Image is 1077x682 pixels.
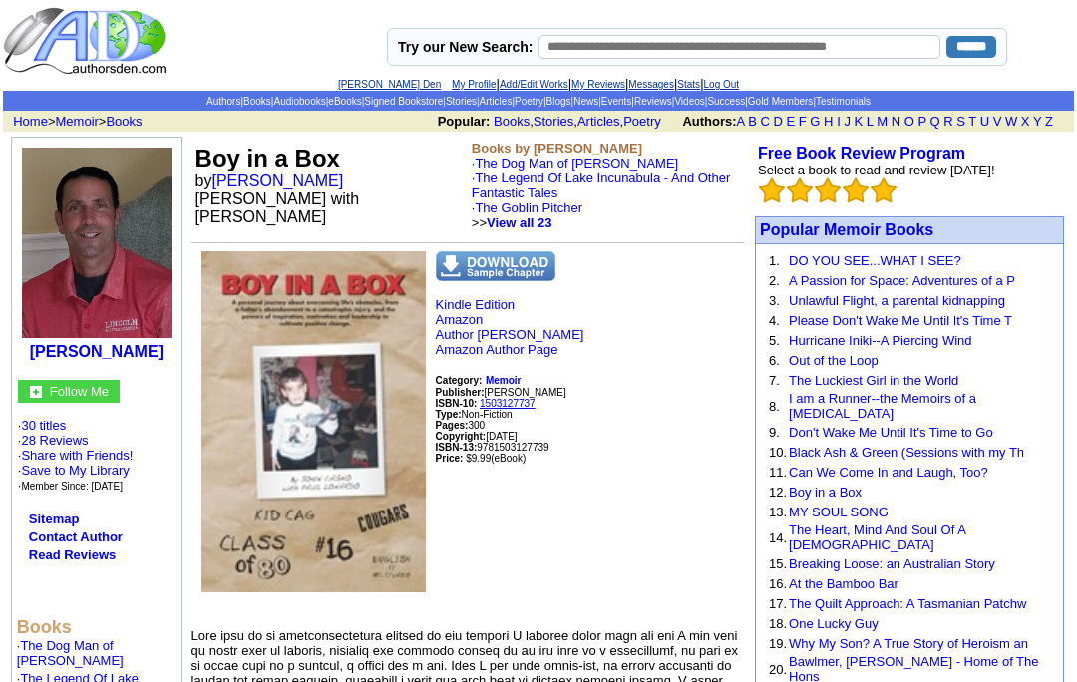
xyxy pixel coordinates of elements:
a: O [904,114,914,129]
a: Authors [206,96,240,107]
font: Non-Fiction [436,409,513,420]
font: 4. [769,313,780,328]
a: DO YOU SEE...WHAT I SEE? [789,253,961,268]
a: [PERSON_NAME] [212,172,344,189]
font: · [472,156,730,230]
a: 30 titles [21,418,66,433]
a: Read Reviews [29,547,116,562]
a: B [748,114,757,129]
img: bigemptystars.png [787,177,813,203]
img: bigemptystars.png [759,177,785,203]
a: I [837,114,841,129]
font: 300 [436,420,485,431]
b: Books by [PERSON_NAME] [472,141,642,156]
a: Boy in a Box [789,485,862,500]
a: X [1021,114,1030,129]
font: 14. [769,530,787,545]
img: dnsample.png [436,251,555,281]
a: K [855,114,864,129]
a: R [943,114,952,129]
a: M [877,114,888,129]
b: View all 23 [487,215,552,230]
font: Copyright: [436,431,487,442]
a: The Heart, Mind And Soul Of A [DEMOGRAPHIC_DATA] [789,522,965,552]
font: 18. [769,616,787,631]
a: News [573,96,598,107]
a: C [760,114,769,129]
font: · [472,170,730,230]
font: 7. [769,373,780,388]
a: [PERSON_NAME] [30,343,164,360]
font: Select a book to read and review [DATE]! [758,163,995,177]
a: Articles [480,96,513,107]
img: bigemptystars.png [843,177,869,203]
a: Popular Memoir Books [760,221,933,238]
a: U [980,114,989,129]
a: [PERSON_NAME] Den [338,79,441,90]
font: 16. [769,576,787,591]
a: I am a Runner--the Memoirs of a [MEDICAL_DATA] [789,391,976,421]
a: Black Ash & Green (Sessions with my Th [789,445,1024,460]
font: (eBook) [191,453,690,614]
span: | | | | | | | | | | | | | | | [206,96,871,107]
a: Hurricane Iniki--A Piercing Wind [789,333,972,348]
a: My Profile [452,79,496,90]
img: bigemptystars.png [871,177,897,203]
b: Free Book Review Program [758,145,965,162]
a: Don't Wake Me Until It's Time to Go [789,425,993,440]
a: Amazon Author Page [436,342,558,357]
font: [DATE] [486,431,517,442]
img: bigemptystars.png [815,177,841,203]
a: Stats [677,79,700,90]
a: Share with Friends! [21,448,133,463]
a: Kindle Edition [436,297,516,312]
a: A Passion for Space: Adventures of a P [789,273,1015,288]
font: | | | | | [338,76,739,91]
font: [PERSON_NAME] [436,387,566,398]
font: > > [6,114,143,129]
a: Please Don't Wake Me Until It's Time T [789,313,1012,328]
b: Publisher: [436,387,485,398]
img: 70158.jpg [201,251,426,592]
a: Success [707,96,745,107]
a: One Lucky Guy [789,616,879,631]
a: eBooks [328,96,361,107]
font: $9.99 [466,453,491,464]
a: N [892,114,900,129]
a: My Reviews [571,79,625,90]
a: Sitemap [29,511,80,526]
font: >> [472,215,552,230]
a: Q [929,114,939,129]
a: The Dog Man of [PERSON_NAME] [17,638,124,668]
font: 9. [769,425,780,440]
font: 3. [769,293,780,308]
font: 6. [769,353,780,368]
font: 15. [769,556,787,571]
a: Unlawful Flight, a parental kidnapping [789,293,1005,308]
font: by [PERSON_NAME] with [PERSON_NAME] [195,172,359,225]
a: The Goblin Pitcher [475,200,582,215]
font: 10. [769,445,787,460]
font: Follow Me [50,384,109,399]
b: ISBN-10: [436,398,478,409]
font: Member Since: [DATE] [21,481,123,492]
a: L [867,114,874,129]
b: Pages: [436,420,469,431]
b: Category: [436,375,483,386]
a: The Luckiest Girl in the World [789,373,958,388]
a: The Dog Man of [PERSON_NAME] [475,156,678,170]
a: D [773,114,782,129]
img: 178242.jpg [22,148,172,338]
b: Popular: [438,114,491,129]
font: 9781503127739 [436,442,549,453]
a: The Quilt Approach: A Tasmanian Patchw [789,596,1026,611]
a: Signed Bookstore [364,96,443,107]
a: Audiobooks [273,96,325,107]
a: Books [243,96,271,107]
a: F [799,114,807,129]
a: P [917,114,925,129]
a: 1503127737 [480,398,536,409]
a: S [956,114,965,129]
a: Reviews [634,96,672,107]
